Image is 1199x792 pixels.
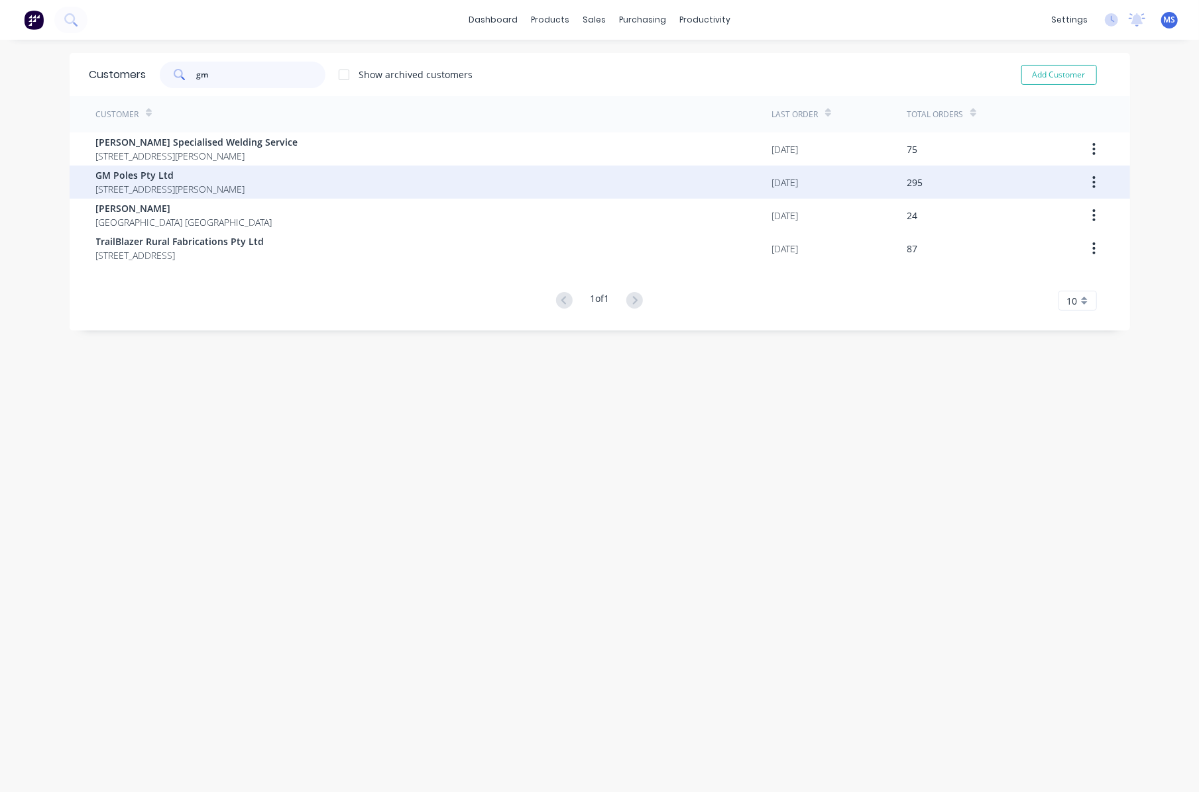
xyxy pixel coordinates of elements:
[576,10,612,30] div: sales
[590,291,609,311] div: 1 of 1
[907,175,923,189] div: 295
[772,209,799,223] div: [DATE]
[96,135,298,149] span: [PERSON_NAME] Specialised Welding Service
[96,182,245,196] span: [STREET_ADDRESS][PERSON_NAME]
[89,67,146,83] div: Customers
[1021,65,1097,85] button: Add Customer
[524,10,576,30] div: products
[1045,10,1094,30] div: settings
[673,10,737,30] div: productivity
[772,175,799,189] div: [DATE]
[772,109,819,121] div: Last Order
[96,109,139,121] div: Customer
[462,10,524,30] a: dashboard
[96,248,264,262] span: [STREET_ADDRESS]
[96,201,272,215] span: [PERSON_NAME]
[96,215,272,229] span: [GEOGRAPHIC_DATA] [GEOGRAPHIC_DATA]
[96,234,264,248] span: TrailBlazer Rural Fabrications Pty Ltd
[907,242,918,256] div: 87
[1164,14,1176,26] span: MS
[907,109,964,121] div: Total Orders
[612,10,673,30] div: purchasing
[24,10,44,30] img: Factory
[907,209,918,223] div: 24
[96,149,298,163] span: [STREET_ADDRESS][PERSON_NAME]
[96,168,245,182] span: GM Poles Pty Ltd
[1067,294,1078,308] span: 10
[772,142,799,156] div: [DATE]
[772,242,799,256] div: [DATE]
[359,68,473,81] div: Show archived customers
[196,62,325,88] input: Search customers...
[907,142,918,156] div: 75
